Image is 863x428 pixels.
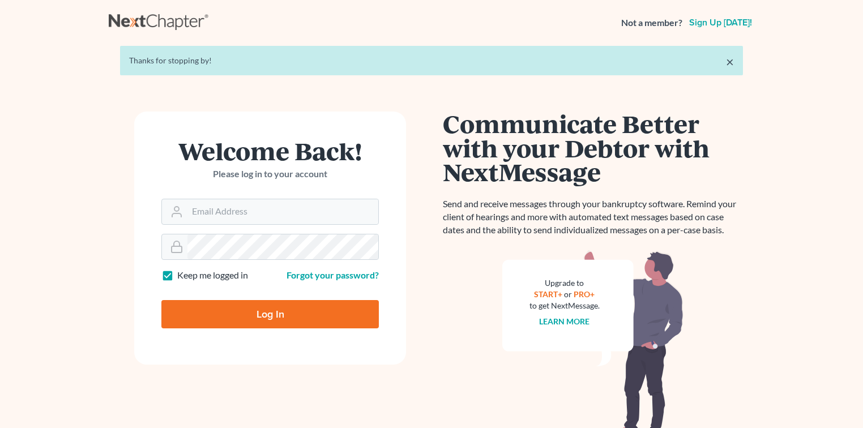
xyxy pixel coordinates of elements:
[443,198,743,237] p: Send and receive messages through your bankruptcy software. Remind your client of hearings and mo...
[187,199,378,224] input: Email Address
[726,55,734,69] a: ×
[574,289,595,299] a: PRO+
[687,18,754,27] a: Sign up [DATE]!
[540,316,590,326] a: Learn more
[565,289,573,299] span: or
[529,277,600,289] div: Upgrade to
[535,289,563,299] a: START+
[443,112,743,184] h1: Communicate Better with your Debtor with NextMessage
[621,16,682,29] strong: Not a member?
[529,300,600,311] div: to get NextMessage.
[161,139,379,163] h1: Welcome Back!
[177,269,248,282] label: Keep me logged in
[287,269,379,280] a: Forgot your password?
[129,55,734,66] div: Thanks for stopping by!
[161,168,379,181] p: Please log in to your account
[161,300,379,328] input: Log In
